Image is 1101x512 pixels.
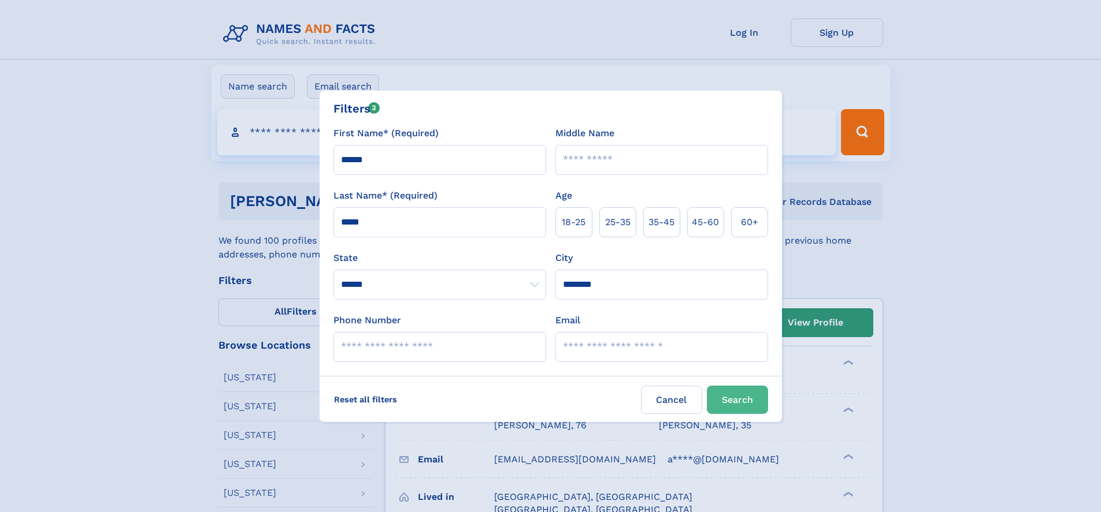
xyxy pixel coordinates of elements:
[555,126,614,140] label: Middle Name
[707,386,768,414] button: Search
[741,215,758,229] span: 60+
[555,313,580,327] label: Email
[648,215,674,229] span: 35‑45
[692,215,719,229] span: 45‑60
[327,386,405,413] label: Reset all filters
[641,386,702,414] label: Cancel
[333,100,380,117] div: Filters
[333,126,439,140] label: First Name* (Required)
[555,189,572,203] label: Age
[562,215,585,229] span: 18‑25
[333,251,546,265] label: State
[333,189,438,203] label: Last Name* (Required)
[333,313,401,327] label: Phone Number
[605,215,631,229] span: 25‑35
[555,251,573,265] label: City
